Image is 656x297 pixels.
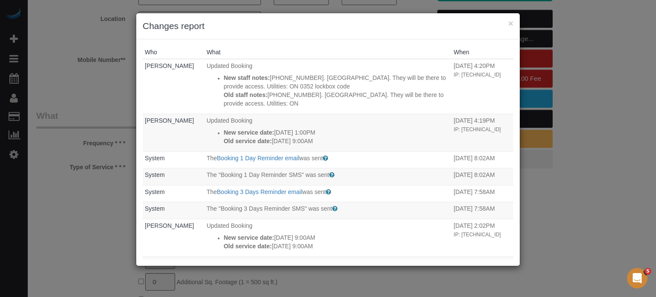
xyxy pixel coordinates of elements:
td: What [205,256,452,278]
button: × [508,19,513,28]
td: Who [143,151,205,168]
sui-modal: Changes report [136,13,520,266]
td: Who [143,256,205,278]
th: What [205,46,452,59]
td: What [205,185,452,202]
a: System [145,155,165,162]
strong: Old service date: [224,243,272,250]
strong: Old staff notes: [224,91,268,98]
td: Who [143,168,205,185]
p: [DATE] 9:00AM [224,137,450,145]
a: [PERSON_NAME] [145,62,194,69]
span: Updated Booking [207,62,252,69]
td: When [451,256,513,278]
a: System [145,171,165,178]
td: When [451,168,513,185]
a: Booking 3 Days Reminder email [217,188,302,195]
td: When [451,114,513,151]
strong: Old service date: [224,138,272,144]
span: was sent [299,155,323,162]
strong: New service date: [224,234,274,241]
a: System [145,205,165,212]
td: When [451,185,513,202]
td: When [451,151,513,168]
td: What [205,114,452,151]
span: The "Booking 1 Day Reminder SMS" was sent [207,171,329,178]
a: System [145,188,165,195]
a: Booking 1 Day Reminder email [217,155,299,162]
small: IP: [TECHNICAL_ID] [454,232,501,238]
p: [DATE] 1:00PM [224,128,450,137]
p: [DATE] 9:00AM [224,233,450,242]
td: When [451,202,513,219]
td: What [205,202,452,219]
td: What [205,151,452,168]
p: [DATE] 9:00AM [224,242,450,250]
strong: New service date: [224,129,274,136]
span: The "Booking 3 Days Reminder SMS" was sent [207,205,332,212]
a: [PERSON_NAME] [145,117,194,124]
td: Who [143,114,205,151]
th: When [451,46,513,59]
small: IP: [TECHNICAL_ID] [454,126,501,132]
span: The [207,188,217,195]
small: IP: [TECHNICAL_ID] [454,72,501,78]
td: What [205,168,452,185]
p: [PHONE_NUMBER]. [GEOGRAPHIC_DATA]. They will be there to provide access. Utilities: ON 0352 lockb... [224,74,450,91]
td: Who [143,185,205,202]
a: [PERSON_NAME] [145,222,194,229]
td: What [205,59,452,114]
th: Who [143,46,205,59]
span: 5 [644,268,651,275]
span: Updated Booking [207,222,252,229]
span: Updated Booking [207,117,252,124]
iframe: Intercom live chat [627,268,647,288]
td: When [451,59,513,114]
p: [PHONE_NUMBER]. [GEOGRAPHIC_DATA]. They will be there to provide access. Utilities: ON [224,91,450,108]
td: Who [143,202,205,219]
td: When [451,219,513,256]
span: was sent [302,188,326,195]
td: What [205,219,452,256]
td: Who [143,59,205,114]
strong: New staff notes: [224,74,270,81]
td: Who [143,219,205,256]
h3: Changes report [143,20,513,32]
span: The [207,155,217,162]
